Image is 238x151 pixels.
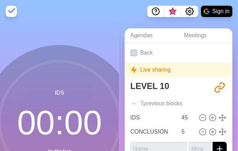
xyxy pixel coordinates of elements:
[179,125,196,139] input: Mins
[179,99,182,108] span: s
[170,9,175,15] span: 3
[125,43,232,63] a: Back
[127,125,177,139] input: Name
[147,6,164,17] button: Help
[164,6,181,17] button: What’s new
[181,6,198,17] button: Settings
[6,6,17,17] img: timeblocks logo
[127,111,177,125] input: Name
[201,6,232,17] button: Sign in
[178,28,232,43] a: Meetings
[204,9,209,14] img: google logo
[125,96,232,111] div: 7 previous block
[179,111,196,125] input: Mins
[213,80,227,95] button: Share link
[125,28,178,43] a: Agendas
[125,63,232,77] div: Live sharing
